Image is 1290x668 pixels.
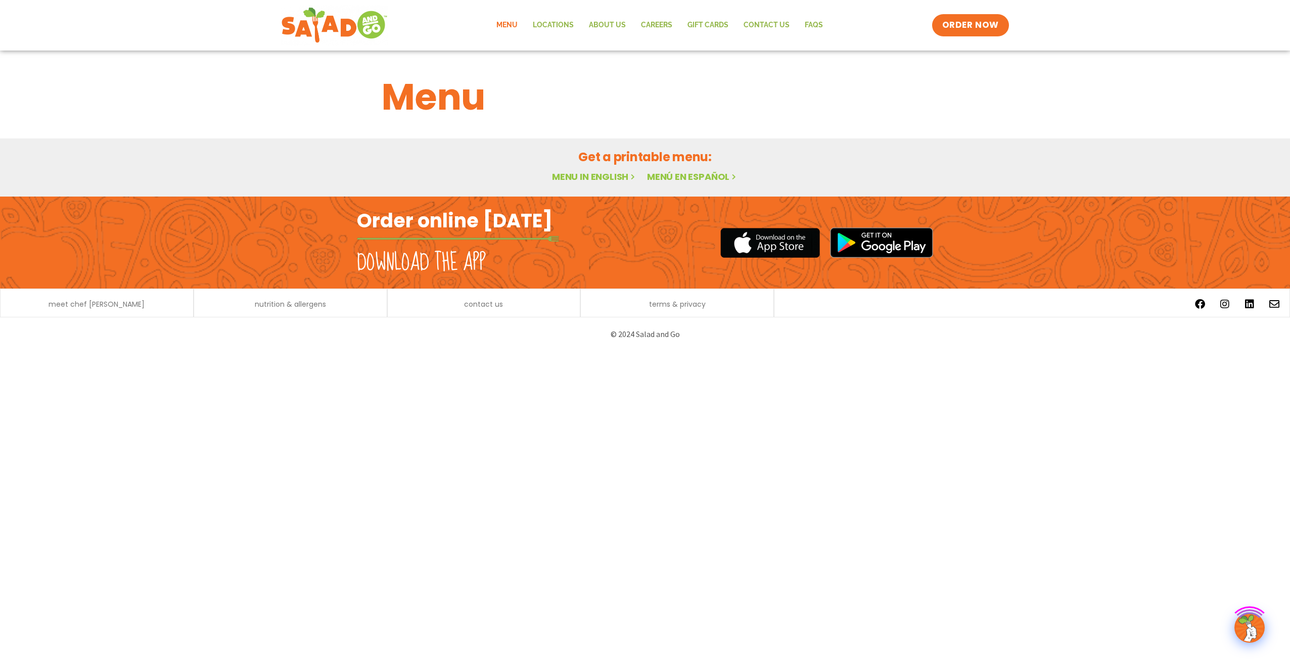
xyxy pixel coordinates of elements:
a: FAQs [797,14,831,37]
a: contact us [464,301,503,308]
img: google_play [830,227,933,258]
a: Menu [489,14,525,37]
a: Menú en español [647,170,738,183]
a: Careers [633,14,680,37]
h2: Get a printable menu: [382,148,908,166]
a: Menu in English [552,170,637,183]
p: © 2024 Salad and Go [362,327,928,341]
h2: Order online [DATE] [357,208,552,233]
h1: Menu [382,70,908,124]
a: meet chef [PERSON_NAME] [49,301,145,308]
img: fork [357,236,559,242]
a: Locations [525,14,581,37]
img: new-SAG-logo-768×292 [281,5,388,45]
a: nutrition & allergens [255,301,326,308]
h2: Download the app [357,249,486,277]
a: terms & privacy [649,301,706,308]
a: About Us [581,14,633,37]
span: ORDER NOW [942,19,999,31]
img: appstore [720,226,820,259]
a: GIFT CARDS [680,14,736,37]
nav: Menu [489,14,831,37]
a: ORDER NOW [932,14,1009,36]
a: Contact Us [736,14,797,37]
